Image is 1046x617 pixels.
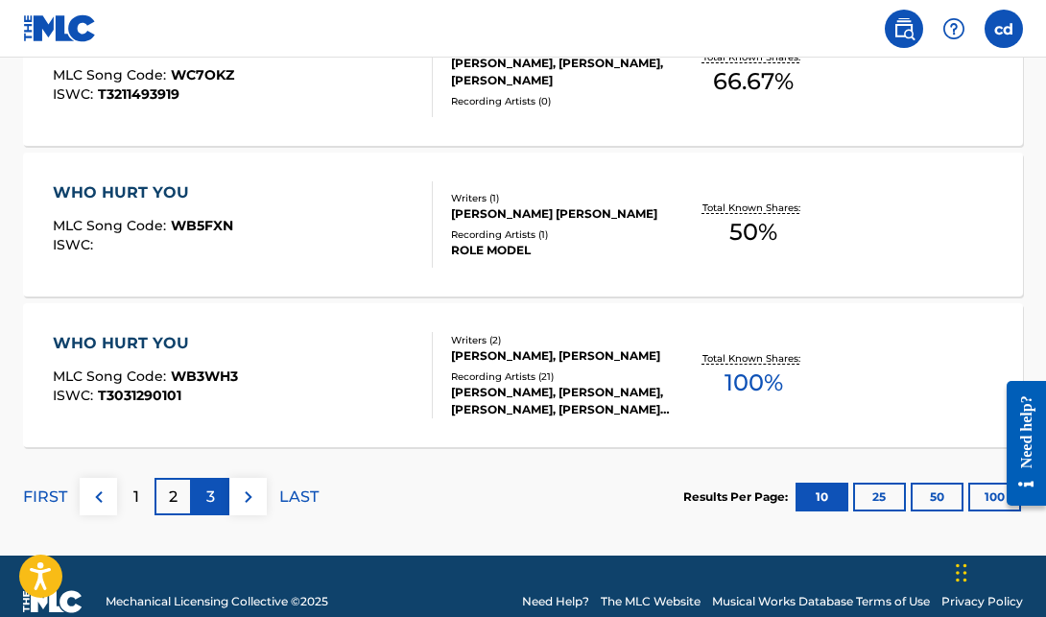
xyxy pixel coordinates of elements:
[171,217,233,234] span: WB5FXN
[23,14,97,42] img: MLC Logo
[451,347,670,365] div: [PERSON_NAME], [PERSON_NAME]
[950,525,1046,617] iframe: Chat Widget
[98,387,181,404] span: T3031290101
[935,10,973,48] div: Help
[53,236,98,253] span: ISWC :
[53,368,171,385] span: MLC Song Code :
[885,10,923,48] a: Public Search
[171,66,234,83] span: WC7OKZ
[133,486,139,509] p: 1
[956,544,967,602] div: Drag
[169,486,178,509] p: 2
[702,201,805,215] p: Total Known Shares:
[206,486,215,509] p: 3
[237,486,260,509] img: right
[53,217,171,234] span: MLC Song Code :
[992,362,1046,526] iframe: Resource Center
[53,66,171,83] span: MLC Song Code :
[522,593,589,610] a: Need Help?
[451,94,670,108] div: Recording Artists ( 0 )
[451,55,670,89] div: [PERSON_NAME], [PERSON_NAME], [PERSON_NAME]
[53,85,98,103] span: ISWC :
[53,332,238,355] div: WHO HURT YOU
[725,366,783,400] span: 100 %
[853,483,906,511] button: 25
[23,486,67,509] p: FIRST
[451,227,670,242] div: Recording Artists ( 1 )
[941,593,1023,610] a: Privacy Policy
[23,303,1023,447] a: WHO HURT YOUMLC Song Code:WB3WH3ISWC:T3031290101Writers (2)[PERSON_NAME], [PERSON_NAME]Recording ...
[702,351,805,366] p: Total Known Shares:
[171,368,238,385] span: WB3WH3
[23,2,1023,146] a: WHO HURT YOUMLC Song Code:WC7OKZISWC:T3211493919Writers (3)[PERSON_NAME], [PERSON_NAME], [PERSON_...
[279,486,319,509] p: LAST
[451,191,670,205] div: Writers ( 1 )
[729,215,777,249] span: 50 %
[98,85,179,103] span: T3211493919
[23,153,1023,297] a: WHO HURT YOUMLC Song Code:WB5FXNISWC:Writers (1)[PERSON_NAME] [PERSON_NAME]Recording Artists (1)R...
[451,242,670,259] div: ROLE MODEL
[53,181,233,204] div: WHO HURT YOU
[985,10,1023,48] div: User Menu
[451,369,670,384] div: Recording Artists ( 21 )
[942,17,965,40] img: help
[106,593,328,610] span: Mechanical Licensing Collective © 2025
[87,486,110,509] img: left
[53,387,98,404] span: ISWC :
[601,593,701,610] a: The MLC Website
[796,483,848,511] button: 10
[683,488,793,506] p: Results Per Page:
[712,593,930,610] a: Musical Works Database Terms of Use
[968,483,1021,511] button: 100
[713,64,794,99] span: 66.67 %
[892,17,915,40] img: search
[911,483,963,511] button: 50
[451,384,670,418] div: [PERSON_NAME], [PERSON_NAME], [PERSON_NAME], [PERSON_NAME], [PERSON_NAME]
[451,205,670,223] div: [PERSON_NAME] [PERSON_NAME]
[23,590,83,613] img: logo
[451,333,670,347] div: Writers ( 2 )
